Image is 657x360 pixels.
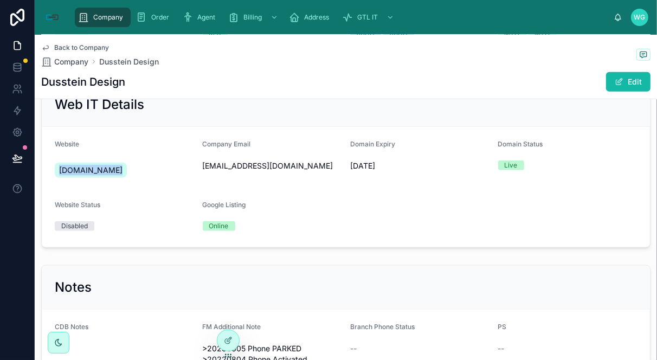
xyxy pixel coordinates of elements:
span: [DOMAIN_NAME] [59,165,123,176]
div: Live [505,160,518,170]
a: Back to Company [41,43,109,52]
div: Disabled [61,221,88,231]
span: PS [498,323,507,331]
span: Company [54,56,88,67]
a: Company [75,8,131,27]
span: WG [634,13,646,22]
span: [EMAIL_ADDRESS][DOMAIN_NAME] [203,160,342,171]
a: Address [286,8,337,27]
a: Agent [179,8,223,27]
a: GTL IT [339,8,400,27]
span: Google Listing [203,201,246,209]
span: Branch Phone Status [350,323,415,331]
span: Address [304,13,329,22]
span: GTL IT [357,13,378,22]
h1: Dusstein Design [41,74,125,89]
a: Billing [225,8,284,27]
span: CDB Notes [55,323,88,331]
span: Billing [243,13,262,22]
span: Website [55,140,79,148]
div: Online [209,221,229,231]
div: scrollable content [69,5,614,29]
a: Company [41,56,88,67]
span: -- [498,343,505,354]
span: Order [151,13,169,22]
span: -- [350,343,357,354]
span: Agent [197,13,215,22]
img: App logo [43,9,61,26]
h2: Notes [55,279,92,296]
span: Domain Status [498,140,543,148]
h2: Web IT Details [55,96,144,113]
span: [DATE] [350,160,489,171]
span: Back to Company [54,43,109,52]
button: Edit [606,72,650,92]
span: Company [93,13,123,22]
a: Dusstein Design [99,56,159,67]
span: Domain Expiry [350,140,395,148]
span: Website Status [55,201,100,209]
span: FM Additional Note [203,323,261,331]
a: Order [133,8,177,27]
span: Company Email [203,140,251,148]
